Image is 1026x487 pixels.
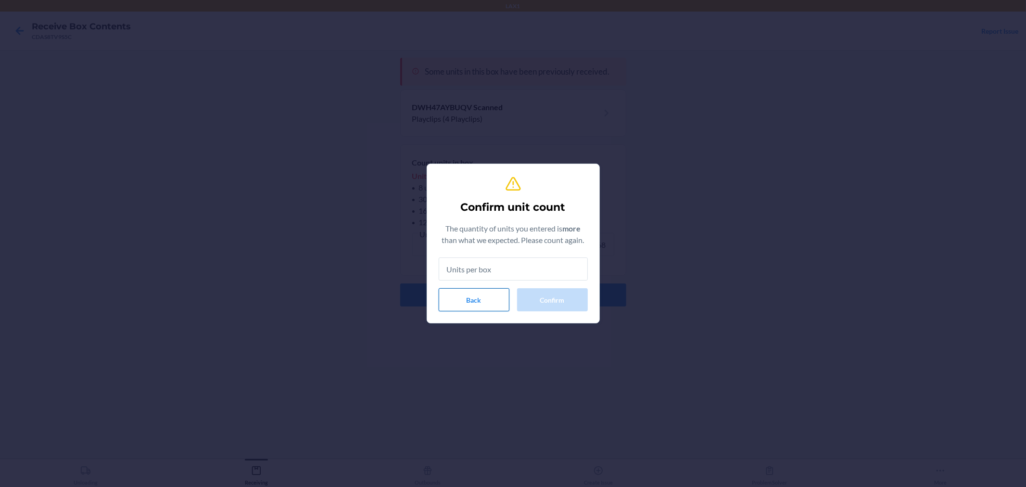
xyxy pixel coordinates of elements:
b: more [562,224,581,233]
h2: Confirm unit count [461,200,566,215]
button: Confirm [517,288,588,311]
input: Units per box [439,257,588,281]
p: The quantity of units you entered is than what we expected. Please count again. [439,223,588,246]
button: Back [439,288,509,311]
